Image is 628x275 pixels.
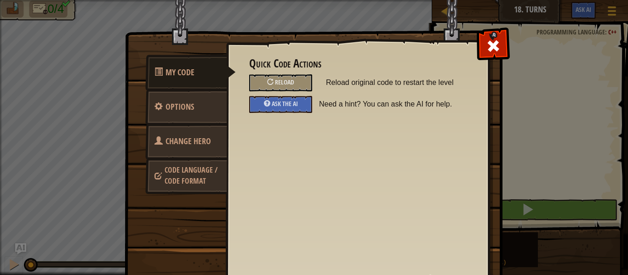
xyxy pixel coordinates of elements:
[145,55,236,90] a: My Code
[249,74,312,91] div: Reload original code to restart the level
[166,67,194,78] span: Quick Code Actions
[319,96,473,112] span: Need a hint? You can ask the AI for help.
[249,57,466,70] h3: Quick Code Actions
[326,74,466,91] span: Reload original code to restart the level
[165,165,217,186] span: Choose hero, language
[249,96,312,113] div: Ask the AI
[166,101,194,112] span: Configure settings
[166,135,211,147] span: Choose hero, language
[272,99,298,108] span: Ask the AI
[145,89,227,125] a: Options
[275,78,294,86] span: Reload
